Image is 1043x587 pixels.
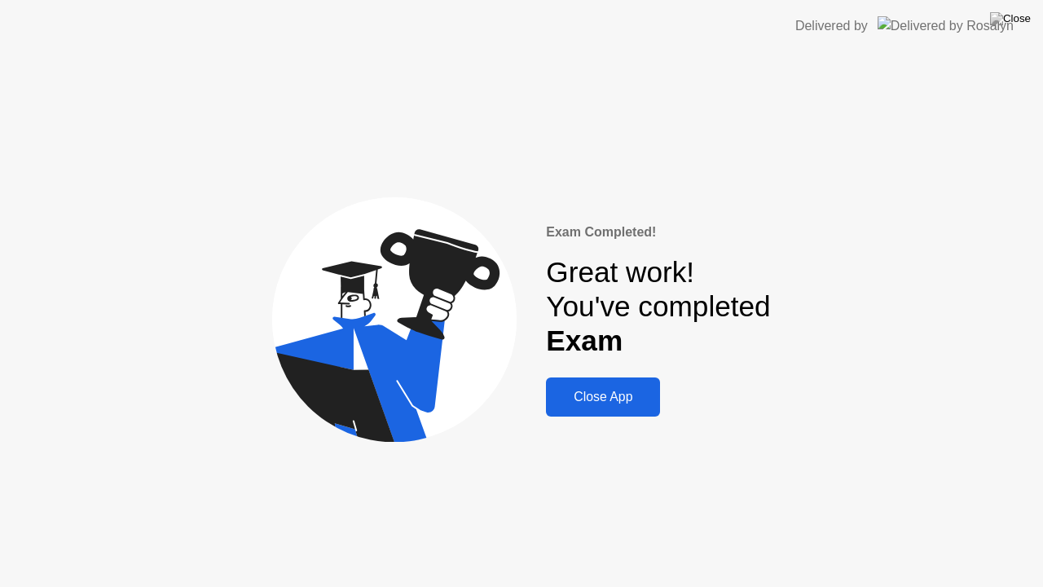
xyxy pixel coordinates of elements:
[546,324,623,356] b: Exam
[546,377,660,417] button: Close App
[795,16,868,36] div: Delivered by
[878,16,1014,35] img: Delivered by Rosalyn
[990,12,1031,25] img: Close
[551,390,655,404] div: Close App
[546,223,770,242] div: Exam Completed!
[546,255,770,359] div: Great work! You've completed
